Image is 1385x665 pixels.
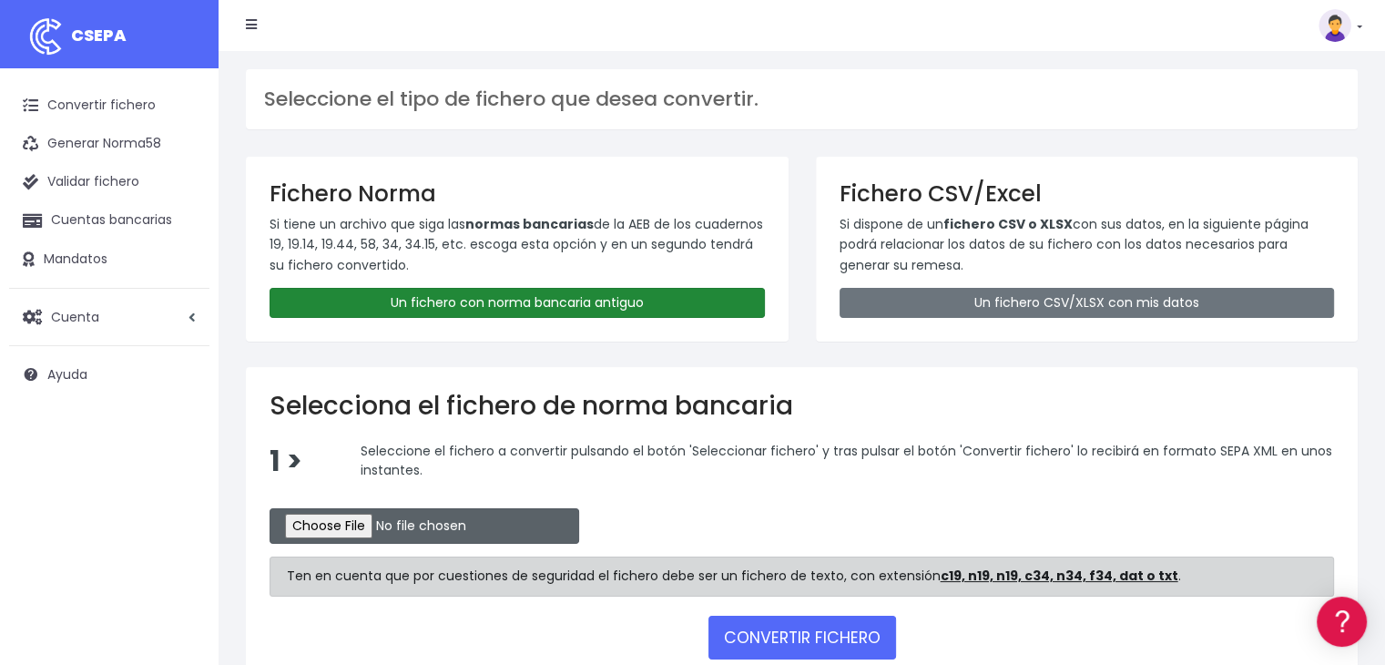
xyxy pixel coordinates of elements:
[18,362,346,379] div: Facturación
[18,287,346,315] a: Videotutoriales
[18,315,346,343] a: Perfiles de empresas
[18,465,346,494] a: API
[18,259,346,287] a: Problemas habituales
[9,125,209,163] a: Generar Norma58
[708,616,896,660] button: CONVERTIR FICHERO
[18,437,346,455] div: Programadores
[270,557,1334,597] div: Ten en cuenta que por cuestiones de seguridad el fichero debe ser un fichero de texto, con extens...
[250,525,351,542] a: POWERED BY ENCHANT
[943,215,1073,233] strong: fichero CSV o XLSX
[9,87,209,125] a: Convertir fichero
[270,180,765,207] h3: Fichero Norma
[9,201,209,240] a: Cuentas bancarias
[270,214,765,275] p: Si tiene un archivo que siga las de la AEB de los cuadernos 19, 19.14, 19.44, 58, 34, 34.15, etc....
[9,240,209,279] a: Mandatos
[264,87,1339,111] h3: Seleccione el tipo de fichero que desea convertir.
[18,230,346,259] a: Formatos
[18,201,346,219] div: Convertir ficheros
[465,215,594,233] strong: normas bancarias
[23,14,68,59] img: logo
[270,288,765,318] a: Un fichero con norma bancaria antiguo
[1319,9,1351,42] img: profile
[840,214,1335,275] p: Si dispone de un con sus datos, en la siguiente página podrá relacionar los datos de su fichero c...
[270,442,302,481] span: 1 >
[840,288,1335,318] a: Un fichero CSV/XLSX con mis datos
[51,307,99,325] span: Cuenta
[9,163,209,201] a: Validar fichero
[18,487,346,519] button: Contáctanos
[941,567,1178,585] strong: c19, n19, n19, c34, n34, f34, dat o txt
[270,391,1334,422] h2: Selecciona el fichero de norma bancaria
[18,127,346,144] div: Información general
[71,24,127,46] span: CSEPA
[18,391,346,419] a: General
[361,441,1332,479] span: Seleccione el fichero a convertir pulsando el botón 'Seleccionar fichero' y tras pulsar el botón ...
[840,180,1335,207] h3: Fichero CSV/Excel
[9,355,209,394] a: Ayuda
[47,365,87,384] span: Ayuda
[9,298,209,336] a: Cuenta
[18,155,346,183] a: Información general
